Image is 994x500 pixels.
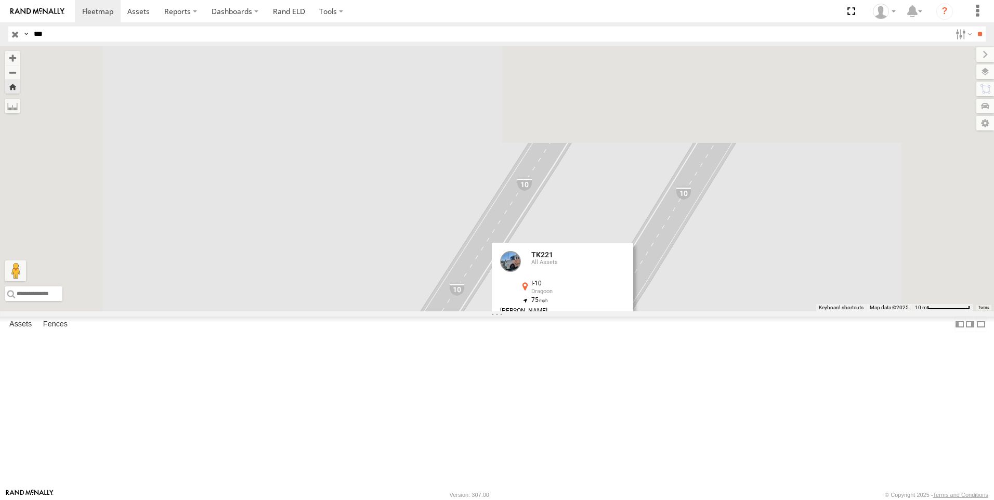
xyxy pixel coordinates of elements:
div: Dragoon [531,288,604,294]
i: ? [936,3,953,20]
label: Hide Summary Table [976,317,986,332]
label: Dock Summary Table to the Left [954,317,965,332]
button: Zoom out [5,65,20,80]
button: Keyboard shortcuts [819,304,864,311]
a: Terms and Conditions [933,492,988,498]
button: Drag Pegman onto the map to open Street View [5,260,26,281]
span: 75 [531,296,548,303]
label: Fences [38,317,73,332]
label: Map Settings [976,116,994,130]
a: TK221 [531,251,553,259]
div: Last Event GSM Signal Strength [612,273,625,282]
span: 10 m [915,305,927,310]
div: Version: 307.00 [450,492,489,498]
label: Search Filter Options [951,27,974,42]
label: Assets [4,317,37,332]
div: All Assets [531,259,604,266]
button: Zoom in [5,51,20,65]
label: Measure [5,99,20,113]
div: Valid GPS Fix [612,251,625,259]
img: rand-logo.svg [10,8,64,15]
a: Terms (opens in new tab) [978,306,989,310]
div: Norma Casillas [869,4,899,19]
div: I-10 [531,280,604,287]
button: Zoom Home [5,80,20,94]
span: Map data ©2025 [870,305,909,310]
div: No battery health information received from this device. [612,262,625,271]
label: Search Query [22,27,30,42]
button: Map Scale: 10 m per 79 pixels [912,304,973,311]
div: [PERSON_NAME] [500,308,604,314]
a: View Asset Details [500,251,521,272]
div: © Copyright 2025 - [885,492,988,498]
a: Visit our Website [6,490,54,500]
label: Dock Summary Table to the Right [965,317,975,332]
